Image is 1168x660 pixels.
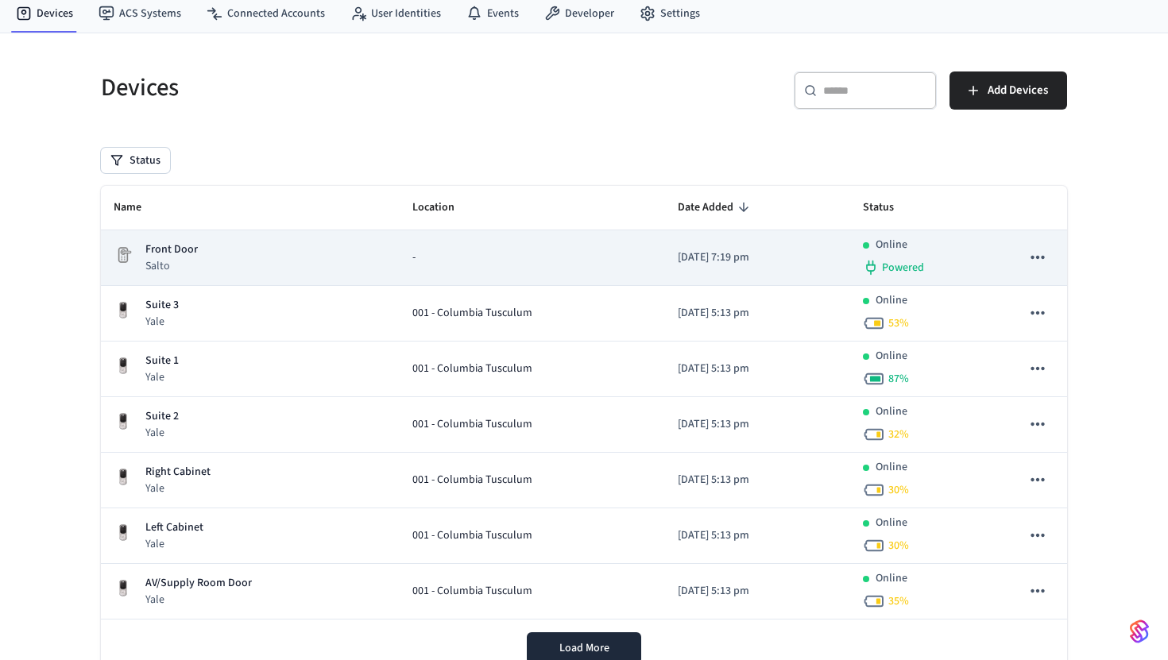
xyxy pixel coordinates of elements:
img: Yale Assure Touchscreen Wifi Smart Lock, Satin Nickel, Front [114,523,133,542]
span: 30 % [888,538,909,554]
p: Online [876,292,907,309]
span: 53 % [888,315,909,331]
span: 001 - Columbia Tusculum [412,527,532,544]
span: Date Added [678,195,754,220]
p: Salto [145,258,198,274]
p: Online [876,348,907,365]
span: 001 - Columbia Tusculum [412,361,532,377]
p: Online [876,459,907,476]
h5: Devices [101,71,574,104]
span: 30 % [888,482,909,498]
span: - [412,249,416,266]
span: Status [863,195,915,220]
p: Left Cabinet [145,519,203,536]
button: Status [101,148,170,173]
span: Add Devices [988,80,1048,101]
p: Online [876,515,907,531]
img: Yale Assure Touchscreen Wifi Smart Lock, Satin Nickel, Front [114,412,133,431]
p: Yale [145,425,179,441]
span: 35 % [888,593,909,609]
span: Location [412,195,475,220]
p: Online [876,403,907,420]
img: Placeholder Lock Image [114,245,133,264]
button: Add Devices [949,71,1067,110]
p: Suite 2 [145,408,179,425]
p: Front Door [145,241,198,258]
p: [DATE] 7:19 pm [678,249,837,266]
p: [DATE] 5:13 pm [678,527,837,544]
img: Yale Assure Touchscreen Wifi Smart Lock, Satin Nickel, Front [114,357,133,376]
span: Load More [559,640,609,656]
p: Yale [145,481,211,496]
p: Yale [145,314,179,330]
p: Online [876,570,907,587]
img: Yale Assure Touchscreen Wifi Smart Lock, Satin Nickel, Front [114,301,133,320]
p: [DATE] 5:13 pm [678,583,837,600]
p: [DATE] 5:13 pm [678,361,837,377]
p: [DATE] 5:13 pm [678,416,837,433]
span: 001 - Columbia Tusculum [412,305,532,322]
p: Suite 3 [145,297,179,314]
p: Online [876,237,907,253]
span: 001 - Columbia Tusculum [412,472,532,488]
img: Yale Assure Touchscreen Wifi Smart Lock, Satin Nickel, Front [114,579,133,598]
p: Suite 1 [145,353,179,369]
p: Right Cabinet [145,464,211,481]
span: 87 % [888,371,909,387]
img: SeamLogoGradient.69752ec5.svg [1130,619,1149,644]
span: Powered [882,260,924,276]
p: [DATE] 5:13 pm [678,472,837,488]
img: Yale Assure Touchscreen Wifi Smart Lock, Satin Nickel, Front [114,468,133,487]
p: Yale [145,592,252,608]
span: Name [114,195,162,220]
p: Yale [145,536,203,552]
table: sticky table [101,186,1067,619]
p: AV/Supply Room Door [145,575,252,592]
p: [DATE] 5:13 pm [678,305,837,322]
span: 001 - Columbia Tusculum [412,583,532,600]
span: 001 - Columbia Tusculum [412,416,532,433]
span: 32 % [888,426,909,442]
p: Yale [145,369,179,385]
